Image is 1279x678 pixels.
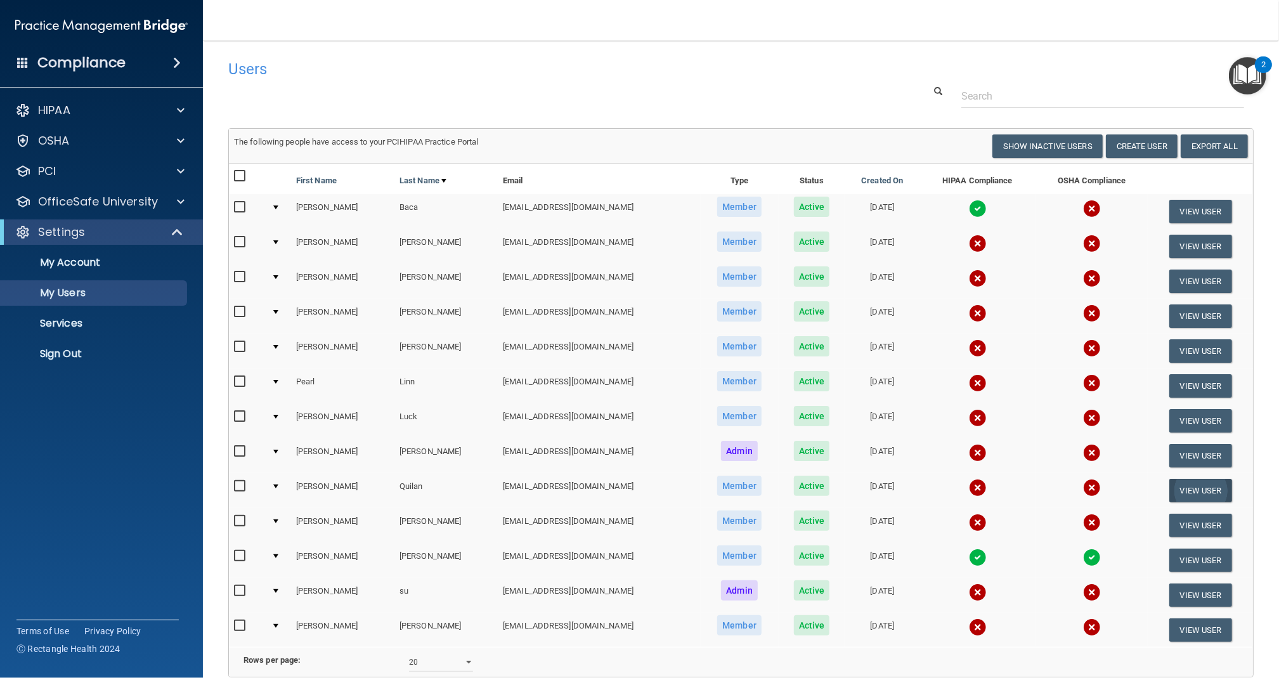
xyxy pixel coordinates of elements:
img: cross.ca9f0e7f.svg [1083,235,1101,252]
td: Baca [394,194,498,229]
th: Status [779,164,845,194]
td: [PERSON_NAME] [394,264,498,299]
a: Privacy Policy [84,625,141,637]
span: Active [794,441,830,461]
td: [EMAIL_ADDRESS][DOMAIN_NAME] [498,299,700,334]
td: [PERSON_NAME] [291,194,394,229]
td: [PERSON_NAME] [394,508,498,543]
a: First Name [296,173,337,188]
span: Admin [721,580,758,601]
td: [DATE] [845,473,919,508]
td: [DATE] [845,264,919,299]
img: tick.e7d51cea.svg [1083,549,1101,566]
button: Show Inactive Users [992,134,1103,158]
td: [EMAIL_ADDRESS][DOMAIN_NAME] [498,194,700,229]
span: Active [794,476,830,496]
button: View User [1169,549,1232,572]
p: OfficeSafe University [38,194,158,209]
img: cross.ca9f0e7f.svg [969,479,987,497]
td: [PERSON_NAME] [291,229,394,264]
b: Rows per page: [243,655,301,665]
td: [PERSON_NAME] [291,578,394,613]
td: Luck [394,403,498,438]
td: [EMAIL_ADDRESS][DOMAIN_NAME] [498,334,700,368]
td: [PERSON_NAME] [394,438,498,473]
td: [DATE] [845,543,919,578]
td: [PERSON_NAME] [291,543,394,578]
td: [DATE] [845,403,919,438]
td: [DATE] [845,368,919,403]
span: Member [717,545,762,566]
a: OfficeSafe University [15,194,185,209]
td: [PERSON_NAME] [394,229,498,264]
td: [DATE] [845,438,919,473]
a: Last Name [399,173,446,188]
td: [PERSON_NAME] [394,543,498,578]
td: [EMAIL_ADDRESS][DOMAIN_NAME] [498,613,700,647]
td: [PERSON_NAME] [394,613,498,647]
img: cross.ca9f0e7f.svg [969,374,987,392]
td: [DATE] [845,194,919,229]
button: View User [1169,444,1232,467]
a: Settings [15,225,184,240]
th: Email [498,164,700,194]
td: [DATE] [845,299,919,334]
img: cross.ca9f0e7f.svg [1083,583,1101,601]
button: View User [1169,514,1232,537]
p: My Account [8,256,181,269]
td: Quilan [394,473,498,508]
td: Linn [394,368,498,403]
td: [PERSON_NAME] [291,299,394,334]
span: Active [794,231,830,252]
span: The following people have access to your PCIHIPAA Practice Portal [234,137,479,147]
button: View User [1169,235,1232,258]
img: cross.ca9f0e7f.svg [1083,339,1101,357]
a: HIPAA [15,103,185,118]
td: [PERSON_NAME] [394,334,498,368]
td: [PERSON_NAME] [291,473,394,508]
td: [EMAIL_ADDRESS][DOMAIN_NAME] [498,403,700,438]
p: HIPAA [38,103,70,118]
span: Active [794,545,830,566]
img: cross.ca9f0e7f.svg [1083,374,1101,392]
td: [EMAIL_ADDRESS][DOMAIN_NAME] [498,438,700,473]
input: Search [961,84,1244,108]
button: View User [1169,409,1232,433]
button: View User [1169,200,1232,223]
p: PCI [38,164,56,179]
img: cross.ca9f0e7f.svg [1083,409,1101,427]
span: Ⓒ Rectangle Health 2024 [16,642,120,655]
img: cross.ca9f0e7f.svg [1083,479,1101,497]
img: cross.ca9f0e7f.svg [969,444,987,462]
span: Member [717,301,762,322]
span: Member [717,231,762,252]
span: Member [717,476,762,496]
td: [DATE] [845,613,919,647]
p: Sign Out [8,348,181,360]
img: cross.ca9f0e7f.svg [969,514,987,531]
h4: Users [228,61,819,77]
td: [EMAIL_ADDRESS][DOMAIN_NAME] [498,229,700,264]
span: Active [794,197,830,217]
span: Member [717,336,762,356]
td: [EMAIL_ADDRESS][DOMAIN_NAME] [498,543,700,578]
td: [PERSON_NAME] [291,508,394,543]
th: HIPAA Compliance [919,164,1035,194]
img: cross.ca9f0e7f.svg [1083,444,1101,462]
th: OSHA Compliance [1036,164,1148,194]
img: cross.ca9f0e7f.svg [969,339,987,357]
p: Services [8,317,181,330]
span: Member [717,197,762,217]
p: Settings [38,225,85,240]
td: [PERSON_NAME] [291,403,394,438]
span: Active [794,371,830,391]
span: Member [717,511,762,531]
button: View User [1169,479,1232,502]
img: cross.ca9f0e7f.svg [1083,304,1101,322]
td: [EMAIL_ADDRESS][DOMAIN_NAME] [498,578,700,613]
img: cross.ca9f0e7f.svg [969,409,987,427]
button: View User [1169,374,1232,398]
img: tick.e7d51cea.svg [969,549,987,566]
img: cross.ca9f0e7f.svg [969,235,987,252]
button: View User [1169,339,1232,363]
